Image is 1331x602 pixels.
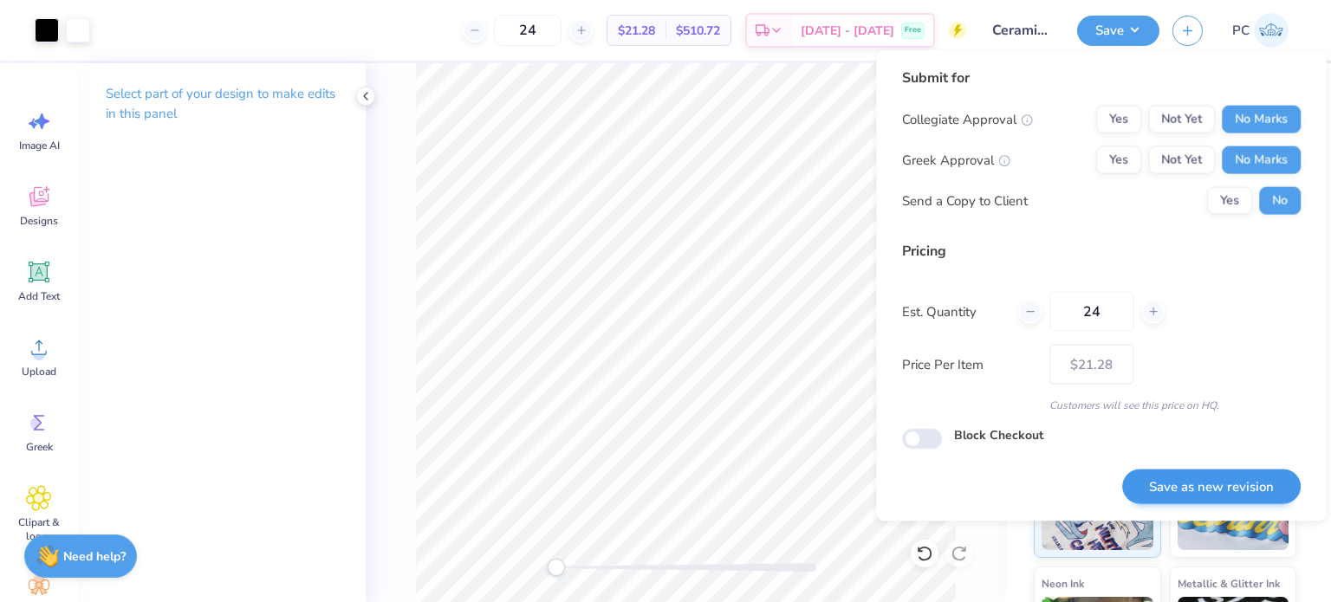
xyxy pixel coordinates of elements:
button: Not Yet [1148,146,1215,174]
button: No Marks [1222,146,1301,174]
span: Upload [22,365,56,379]
button: Not Yet [1148,106,1215,133]
strong: Need help? [63,548,126,565]
span: Add Text [18,289,60,303]
button: Save [1077,16,1159,46]
label: Est. Quantity [902,301,1005,321]
a: PC [1224,13,1296,48]
span: Metallic & Glitter Ink [1178,574,1280,592]
label: Block Checkout [954,426,1043,444]
button: Yes [1096,106,1141,133]
div: Customers will see this price on HQ. [902,398,1301,413]
div: Submit for [902,68,1301,88]
button: Save as new revision [1122,469,1301,504]
button: No Marks [1222,106,1301,133]
span: $510.72 [676,22,720,40]
span: Image AI [19,139,60,152]
button: No [1259,187,1301,215]
span: [DATE] - [DATE] [801,22,894,40]
input: – – [1049,292,1133,332]
div: Send a Copy to Client [902,191,1028,210]
p: Select part of your design to make edits in this panel [106,84,338,124]
div: Greek Approval [902,150,1010,170]
span: Greek [26,440,53,454]
div: Collegiate Approval [902,109,1033,129]
button: Yes [1096,146,1141,174]
label: Price Per Item [902,354,1036,374]
button: Yes [1207,187,1252,215]
span: Designs [20,214,58,228]
span: Neon Ink [1042,574,1084,592]
span: $21.28 [618,22,655,40]
input: – – [494,15,562,46]
span: Clipart & logos [10,515,68,543]
img: Priyanka Choudhary [1254,13,1289,48]
div: Accessibility label [548,559,565,576]
span: PC [1232,21,1250,41]
input: Untitled Design [979,13,1064,48]
span: Free [905,24,921,36]
div: Pricing [902,241,1301,262]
